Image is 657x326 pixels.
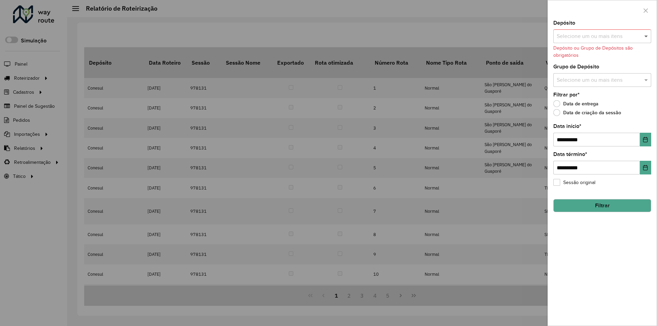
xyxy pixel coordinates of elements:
label: Data término [553,150,587,158]
button: Filtrar [553,199,651,212]
label: Data início [553,122,581,130]
label: Data de entrega [553,100,598,107]
button: Choose Date [640,161,651,174]
label: Filtrar por [553,91,580,99]
label: Depósito [553,19,575,27]
button: Choose Date [640,133,651,146]
label: Sessão original [553,179,595,186]
label: Grupo de Depósito [553,63,599,71]
formly-validation-message: Depósito ou Grupo de Depósitos são obrigatórios [553,45,633,58]
label: Data de criação da sessão [553,109,621,116]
